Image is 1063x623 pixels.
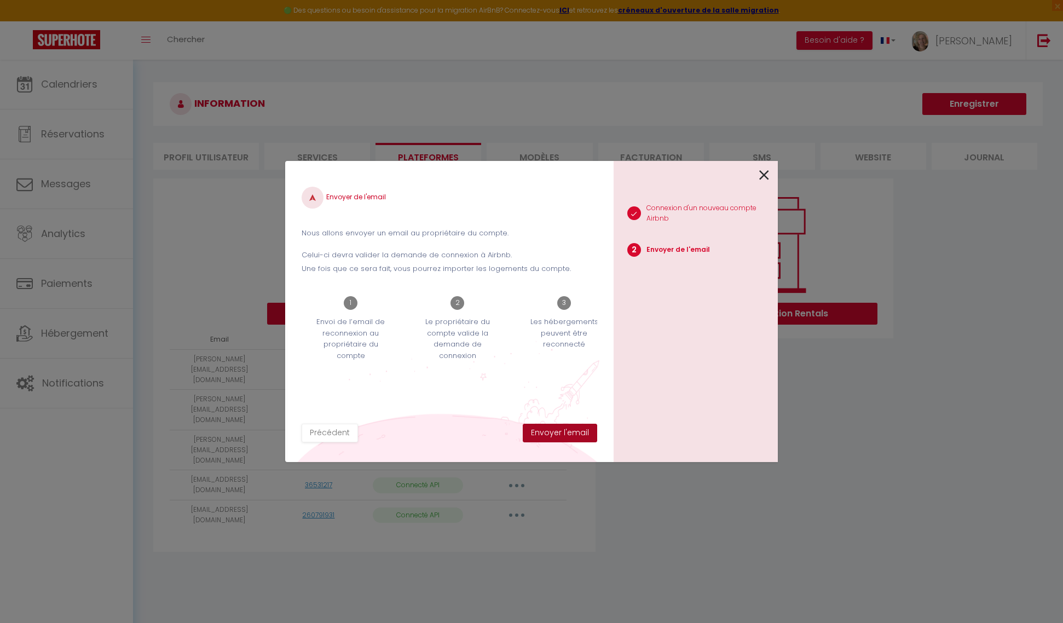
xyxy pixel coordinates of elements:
[309,316,393,361] p: Envoi de l’email de reconnexion au propriétaire du compte
[344,296,357,310] span: 1
[9,4,42,37] button: Ouvrir le widget de chat LiveChat
[302,228,597,239] p: Nous allons envoyer un email au propriétaire du compte.
[627,243,641,257] span: 2
[415,316,500,361] p: Le propriétaire du compte valide la demande de connexion
[302,187,597,209] h4: Envoyer de l'email
[302,263,597,274] p: Une fois que ce sera fait, vous pourrez importer les logements du compte.
[302,424,358,442] button: Précédent
[450,296,464,310] span: 2
[302,250,597,261] p: Celui-ci devra valider la demande de connexion à Airbnb.
[646,245,710,255] p: Envoyer de l'email
[646,203,778,224] p: Connexion d'un nouveau compte Airbnb
[557,296,571,310] span: 3
[522,316,606,350] p: Les hébergements peuvent être reconnecté
[523,424,597,442] button: Envoyer l'email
